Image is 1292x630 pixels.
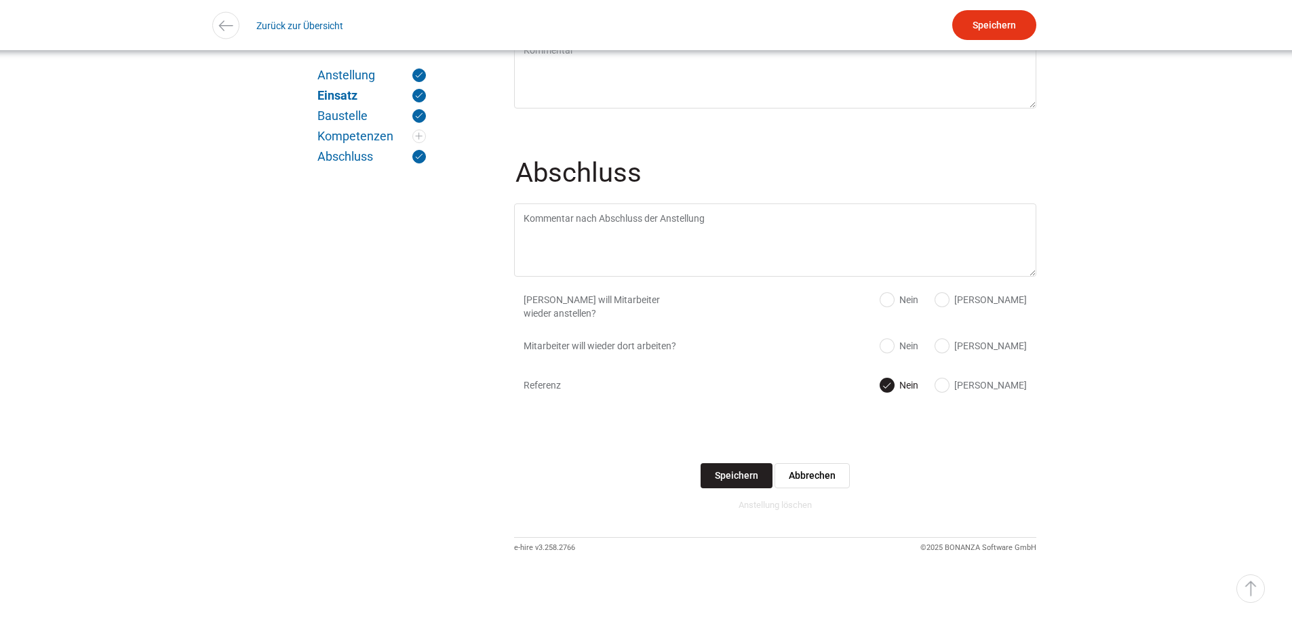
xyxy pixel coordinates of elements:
[935,378,1027,392] label: [PERSON_NAME]
[317,150,426,163] a: Abschluss
[739,500,812,510] a: Anstellung löschen
[880,378,918,392] label: Nein
[775,463,850,488] a: Abbrechen
[880,339,918,353] label: Nein
[514,159,1039,203] legend: Abschluss
[317,68,426,82] a: Anstellung
[701,463,772,488] input: Speichern
[952,10,1036,40] input: Speichern
[317,130,426,143] a: Kompetenzen
[514,538,575,558] div: e-hire v3.258.2766
[935,293,1027,307] label: [PERSON_NAME]
[920,538,1036,558] div: ©2025 BONANZA Software GmbH
[1236,574,1265,603] a: ▵ Nach oben
[524,339,690,353] span: Mitarbeiter will wieder dort arbeiten?
[524,293,690,320] span: [PERSON_NAME] will Mitarbeiter wieder anstellen?
[216,16,235,35] img: icon-arrow-left.svg
[256,10,343,41] a: Zurück zur Übersicht
[524,378,690,392] span: Referenz
[317,109,426,123] a: Baustelle
[935,339,1027,353] label: [PERSON_NAME]
[880,293,918,307] label: Nein
[317,89,426,102] a: Einsatz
